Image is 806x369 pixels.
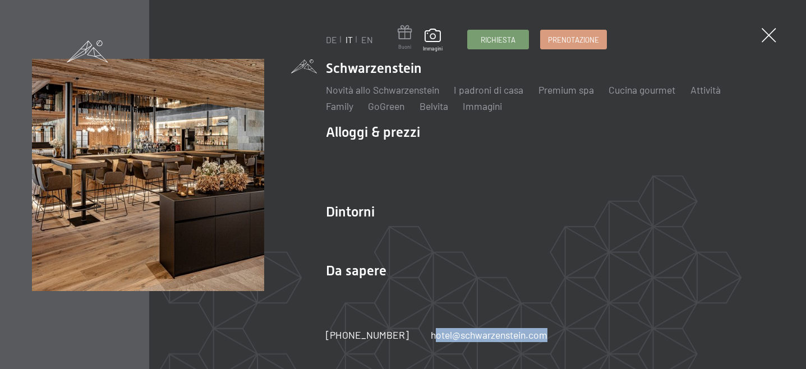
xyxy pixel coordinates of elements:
a: Immagini [423,29,443,52]
span: Prenotazione [548,35,599,45]
a: Novità allo Schwarzenstein [326,84,439,96]
a: Immagini [463,100,502,112]
a: [PHONE_NUMBER] [326,328,409,342]
span: Buoni [398,44,412,50]
a: IT [346,34,353,45]
a: Premium spa [538,84,594,96]
a: Belvita [420,100,448,112]
a: Buoni [398,25,412,50]
a: Attività [690,84,721,96]
a: hotel@schwarzenstein.com [431,328,547,342]
span: Immagini [423,45,443,52]
a: Cucina gourmet [609,84,675,96]
a: GoGreen [368,100,404,112]
span: [PHONE_NUMBER] [326,329,409,341]
a: I padroni di casa [454,84,523,96]
a: DE [326,34,337,45]
a: Prenotazione [541,30,606,49]
a: Family [326,100,353,112]
a: Richiesta [468,30,528,49]
span: Richiesta [481,35,515,45]
a: EN [361,34,373,45]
